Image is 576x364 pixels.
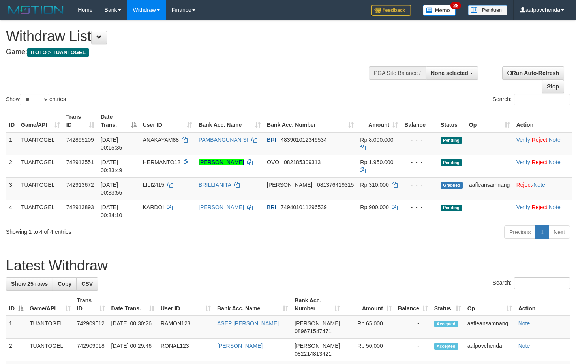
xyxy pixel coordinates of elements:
[6,316,26,339] td: 1
[6,132,18,155] td: 1
[6,110,18,132] th: ID
[295,343,340,349] span: [PERSON_NAME]
[281,204,327,210] span: Copy 749401011296539 to clipboard
[532,137,548,143] a: Reject
[281,137,327,143] span: Copy 483901012346534 to clipboard
[291,293,343,316] th: Bank Acc. Number: activate to sort column ascending
[6,225,234,236] div: Showing 1 to 4 of 4 entries
[493,94,570,105] label: Search:
[63,110,98,132] th: Trans ID: activate to sort column ascending
[11,281,48,287] span: Show 25 rows
[199,159,244,165] a: [PERSON_NAME]
[464,293,515,316] th: Op: activate to sort column ascending
[143,204,164,210] span: KARDOI
[434,321,458,327] span: Accepted
[6,155,18,177] td: 2
[74,316,108,339] td: 742909512
[108,316,158,339] td: [DATE] 00:30:26
[532,204,548,210] a: Reject
[516,182,532,188] a: Reject
[317,182,354,188] span: Copy 081376419315 to clipboard
[542,80,564,93] a: Stop
[493,277,570,289] label: Search:
[140,110,195,132] th: User ID: activate to sort column ascending
[513,132,572,155] td: · ·
[513,177,572,200] td: ·
[158,339,214,361] td: RONAL123
[360,204,388,210] span: Rp 900.000
[6,4,66,16] img: MOTION_logo.png
[466,177,513,200] td: aafleansamnang
[395,339,431,361] td: -
[6,94,66,105] label: Show entries
[518,320,530,326] a: Note
[423,5,456,16] img: Button%20Memo.svg
[214,293,291,316] th: Bank Acc. Name: activate to sort column ascending
[360,182,388,188] span: Rp 310.000
[199,182,231,188] a: BRILLIANITA
[267,137,276,143] span: BRI
[532,159,548,165] a: Reject
[549,137,561,143] a: Note
[535,225,549,239] a: 1
[66,182,94,188] span: 742913672
[516,159,530,165] a: Verify
[441,159,462,166] span: Pending
[434,343,458,350] span: Accepted
[548,225,570,239] a: Next
[74,293,108,316] th: Trans ID: activate to sort column ascending
[6,339,26,361] td: 2
[516,137,530,143] a: Verify
[108,339,158,361] td: [DATE] 00:29:46
[267,204,276,210] span: BRI
[18,200,63,222] td: TUANTOGEL
[6,28,376,44] h1: Withdraw List
[101,159,122,173] span: [DATE] 00:33:49
[513,200,572,222] td: · ·
[18,132,63,155] td: TUANTOGEL
[395,316,431,339] td: -
[18,177,63,200] td: TUANTOGEL
[513,110,572,132] th: Action
[431,70,468,76] span: None selected
[437,110,466,132] th: Status
[518,343,530,349] a: Note
[199,204,244,210] a: [PERSON_NAME]
[158,293,214,316] th: User ID: activate to sort column ascending
[295,328,331,334] span: Copy 089671547471 to clipboard
[26,293,74,316] th: Game/API: activate to sort column ascending
[143,159,180,165] span: HERMANTO12
[143,182,165,188] span: LILI2415
[404,203,434,211] div: - - -
[404,158,434,166] div: - - -
[395,293,431,316] th: Balance: activate to sort column ascending
[195,110,264,132] th: Bank Acc. Name: activate to sort column ascending
[513,155,572,177] td: · ·
[431,293,464,316] th: Status: activate to sort column ascending
[58,281,71,287] span: Copy
[6,293,26,316] th: ID: activate to sort column descending
[295,320,340,326] span: [PERSON_NAME]
[343,293,394,316] th: Amount: activate to sort column ascending
[464,316,515,339] td: aafleansamnang
[504,225,536,239] a: Previous
[26,339,74,361] td: TUANTOGEL
[6,177,18,200] td: 3
[549,159,561,165] a: Note
[357,110,401,132] th: Amount: activate to sort column ascending
[264,110,357,132] th: Bank Acc. Number: activate to sort column ascending
[295,351,331,357] span: Copy 082214813421 to clipboard
[514,94,570,105] input: Search:
[360,137,393,143] span: Rp 8.000.000
[343,316,394,339] td: Rp 65,000
[66,159,94,165] span: 742913551
[515,293,570,316] th: Action
[98,110,140,132] th: Date Trans.: activate to sort column descending
[6,258,570,274] h1: Latest Withdraw
[81,281,93,287] span: CSV
[101,137,122,151] span: [DATE] 00:15:35
[101,182,122,196] span: [DATE] 00:33:56
[441,182,463,189] span: Grabbed
[267,159,279,165] span: OVO
[27,48,89,57] span: ITOTO > TUANTOGEL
